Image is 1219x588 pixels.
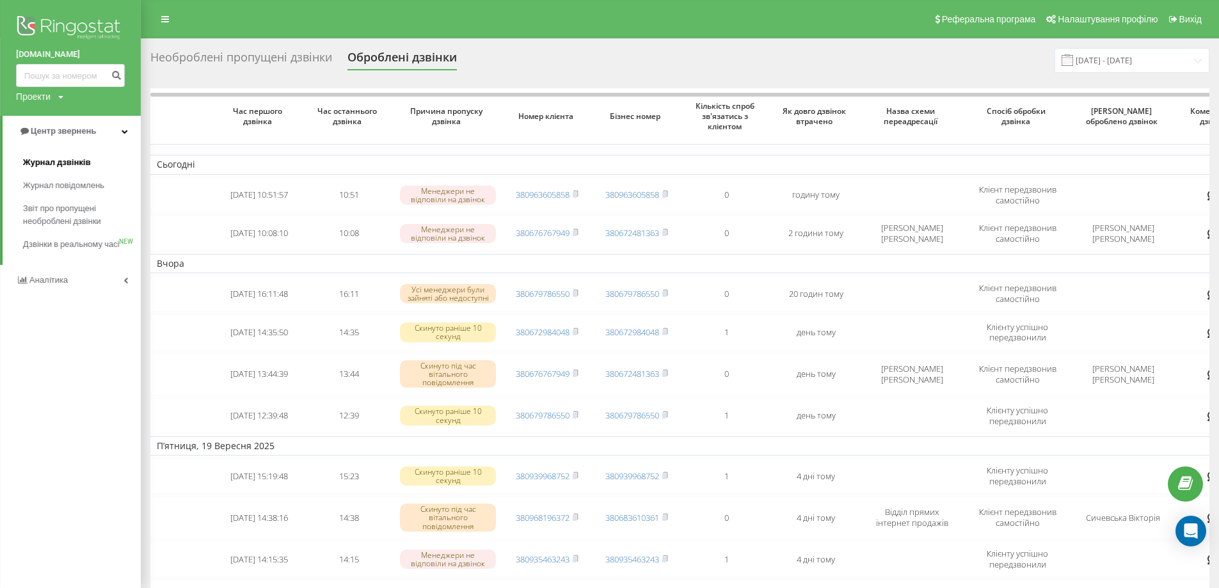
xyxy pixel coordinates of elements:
[872,106,952,126] span: Назва схеми переадресації
[214,177,304,213] td: [DATE] 10:51:57
[214,458,304,494] td: [DATE] 15:19:48
[304,177,394,213] td: 10:51
[861,353,963,395] td: [PERSON_NAME] [PERSON_NAME]
[400,360,496,388] div: Скинуто під час вітального повідомлення
[861,497,963,539] td: Відділ прямих інтернет продажів
[605,288,659,299] a: 380679786550
[681,216,771,251] td: 0
[214,541,304,577] td: [DATE] 14:15:35
[513,111,582,122] span: Номер клієнта
[400,466,496,486] div: Скинуто раніше 10 секунд
[23,233,141,256] a: Дзвінки в реальному часіNEW
[605,512,659,523] a: 380683610361
[771,353,861,395] td: день тому
[214,353,304,395] td: [DATE] 13:44:39
[304,458,394,494] td: 15:23
[400,550,496,569] div: Менеджери не відповіли на дзвінок
[602,111,671,122] span: Бізнес номер
[214,398,304,434] td: [DATE] 12:39:48
[1083,106,1163,126] span: [PERSON_NAME] оброблено дзвінок
[963,216,1072,251] td: Клієнт передзвонив самостійно
[963,276,1072,312] td: Клієнт передзвонив самостійно
[605,409,659,421] a: 380679786550
[400,406,496,425] div: Скинуто раніше 10 секунд
[942,14,1036,24] span: Реферальна програма
[516,553,570,565] a: 380935463243
[400,224,496,243] div: Менеджери не відповіли на дзвінок
[963,497,1072,539] td: Клієнт передзвонив самостійно
[304,314,394,350] td: 14:35
[681,458,771,494] td: 1
[23,197,141,233] a: Звіт про пропущені необроблені дзвінки
[771,276,861,312] td: 20 годин тому
[214,216,304,251] td: [DATE] 10:08:10
[605,553,659,565] a: 380935463243
[516,368,570,379] a: 380676767949
[781,106,850,126] span: Як довго дзвінок втрачено
[16,13,125,45] img: Ringostat logo
[23,151,141,174] a: Журнал дзвінків
[347,51,457,70] div: Оброблені дзвінки
[23,179,104,192] span: Журнал повідомлень
[771,314,861,350] td: день тому
[314,106,383,126] span: Час останнього дзвінка
[681,353,771,395] td: 0
[963,177,1072,213] td: Клієнт передзвонив самостійно
[605,368,659,379] a: 380672481363
[304,276,394,312] td: 16:11
[304,497,394,539] td: 14:38
[605,189,659,200] a: 380963605858
[23,174,141,197] a: Журнал повідомлень
[304,541,394,577] td: 14:15
[29,275,68,285] span: Аналiтика
[963,353,1072,395] td: Клієнт передзвонив самостійно
[1072,497,1174,539] td: Сичевська Вікторія
[771,541,861,577] td: 4 дні тому
[681,541,771,577] td: 1
[400,284,496,303] div: Усі менеджери були зайняті або недоступні
[1058,14,1158,24] span: Налаштування профілю
[214,314,304,350] td: [DATE] 14:35:50
[681,276,771,312] td: 0
[23,202,134,228] span: Звіт про пропущені необроблені дзвінки
[400,504,496,532] div: Скинуто під час вітального повідомлення
[681,177,771,213] td: 0
[771,216,861,251] td: 2 години тому
[304,353,394,395] td: 13:44
[214,276,304,312] td: [DATE] 16:11:48
[516,326,570,338] a: 380672984048
[963,541,1072,577] td: Клієнту успішно передзвонили
[516,189,570,200] a: 380963605858
[516,288,570,299] a: 380679786550
[405,106,491,126] span: Причина пропуску дзвінка
[23,238,119,251] span: Дзвінки в реальному часі
[1179,14,1202,24] span: Вихід
[1175,516,1206,546] div: Open Intercom Messenger
[963,458,1072,494] td: Клієнту успішно передзвонили
[516,227,570,239] a: 380676767949
[963,398,1072,434] td: Клієнту успішно передзвонили
[771,177,861,213] td: годину тому
[516,470,570,482] a: 380939968752
[516,512,570,523] a: 380968196372
[3,116,141,147] a: Центр звернень
[605,470,659,482] a: 380939968752
[31,126,96,136] span: Центр звернень
[400,322,496,342] div: Скинуто раніше 10 секунд
[963,314,1072,350] td: Клієнту успішно передзвонили
[861,216,963,251] td: [PERSON_NAME] [PERSON_NAME]
[1072,353,1174,395] td: [PERSON_NAME] [PERSON_NAME]
[400,186,496,205] div: Менеджери не відповіли на дзвінок
[605,326,659,338] a: 380672984048
[23,156,91,169] span: Журнал дзвінків
[692,101,761,131] span: Кількість спроб зв'язатись з клієнтом
[771,398,861,434] td: день тому
[771,497,861,539] td: 4 дні тому
[304,398,394,434] td: 12:39
[975,106,1061,126] span: Спосіб обробки дзвінка
[605,227,659,239] a: 380672481363
[681,398,771,434] td: 1
[225,106,294,126] span: Час першого дзвінка
[681,314,771,350] td: 1
[1072,216,1174,251] td: [PERSON_NAME] [PERSON_NAME]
